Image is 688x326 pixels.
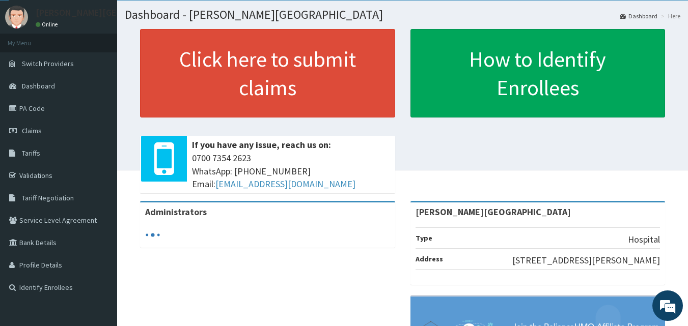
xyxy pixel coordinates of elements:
[5,218,194,253] textarea: Type your message and hit 'Enter'
[22,149,40,158] span: Tariffs
[416,233,432,243] b: Type
[22,193,74,202] span: Tariff Negotiation
[512,254,660,267] p: [STREET_ADDRESS][PERSON_NAME]
[416,206,571,218] strong: [PERSON_NAME][GEOGRAPHIC_DATA]
[5,6,28,28] img: User Image
[192,152,390,191] span: 0700 7354 2623 WhatsApp: [PHONE_NUMBER] Email:
[22,59,74,68] span: Switch Providers
[410,29,666,117] a: How to Identify Enrollees
[36,8,186,17] p: [PERSON_NAME][GEOGRAPHIC_DATA]
[215,178,355,190] a: [EMAIL_ADDRESS][DOMAIN_NAME]
[192,139,331,151] b: If you have any issue, reach us on:
[416,254,443,263] b: Address
[658,12,680,20] li: Here
[19,51,41,76] img: d_794563401_company_1708531726252_794563401
[620,12,657,20] a: Dashboard
[167,5,191,29] div: Minimize live chat window
[125,8,680,21] h1: Dashboard - [PERSON_NAME][GEOGRAPHIC_DATA]
[59,98,141,201] span: We're online!
[22,126,42,135] span: Claims
[36,21,60,28] a: Online
[145,206,207,218] b: Administrators
[628,233,660,246] p: Hospital
[145,227,160,243] svg: audio-loading
[22,81,55,91] span: Dashboard
[140,29,395,117] a: Click here to submit claims
[53,57,171,70] div: Chat with us now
